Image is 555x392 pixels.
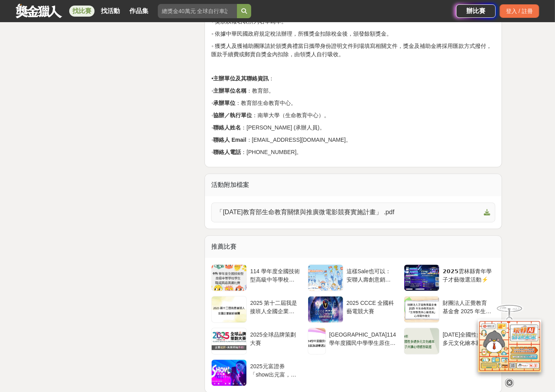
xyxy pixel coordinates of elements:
div: [DATE]全國性多語多元文化繪本親子共讀心得感想甄選 [443,331,492,346]
img: d2146d9a-e6f6-4337-9592-8cefde37ba6b.png [478,319,541,371]
p: ◦ ：教育部生命教育中心。 [211,99,495,108]
p: ◦ ：教育部。 [211,87,495,95]
a: 𝟮𝟬𝟮𝟱雲林縣青年學子才藝徵選活動⚡ [404,265,495,291]
a: 「[DATE]教育部生命教育關懷與推廣微電影競賽實施計畫」 .pdf [211,203,495,223]
div: 活動附加檔案 [205,174,502,196]
div: 推薦比賽 [205,236,502,258]
div: 114 學年度全國技術型高級中等學校學生職場英語演講比賽 [250,268,299,283]
a: 2025元富證券「show出元富，理財更有Fu！」影音競賽活動 [211,360,303,386]
span: 「[DATE]教育部生命教育關懷與推廣微電影競賽實施計畫」 .pdf [216,208,481,217]
a: 114 學年度全國技術型高級中等學校學生職場英語演講比賽 [211,265,303,291]
div: 2025元富證券「show出元富，理財更有Fu！」影音競賽活動 [250,363,299,378]
strong: 聯絡人姓名 [213,125,241,131]
a: [GEOGRAPHIC_DATA]114學年度國民中學學生原住民族語歌謠比賽 [308,328,399,355]
div: 財團法人正覺教育基金會 2025 年生命教育系列-「生命教育與心靈成長」心得寫作徵文 [443,299,492,314]
p: ◦ 獲獎人及獲補助團隊請於頒獎典禮當日攜帶身份證明文件到場填寫相關文件，獎金及補助金將採用匯款方式撥付，匯款手續費或郵賣自獎金內扣除，由領獎人自行吸收。 [211,42,495,59]
a: 2025 CCCE 全國科藝電競大賽 [308,296,399,323]
strong: 主辦單位名稱 [213,88,246,94]
a: 這樣Sale也可以： 安聯人壽創意銷售法募集 [308,265,399,291]
div: 2025 第十二屆我是接班人全國企業創新競賽 [250,299,299,314]
a: [DATE]全國性多語多元文化繪本親子共讀心得感想甄選 [404,328,495,355]
div: 2025 CCCE 全國科藝電競大賽 [347,299,396,314]
div: 這樣Sale也可以： 安聯人壽創意銷售法募集 [347,268,396,283]
p: ◦ ：[PHONE_NUMBER]。 [211,148,495,157]
a: 財團法人正覺教育基金會 2025 年生命教育系列-「生命教育與心靈成長」心得寫作徵文 [404,296,495,323]
p: ◦ ：南華大學（生命教育中心）。 [211,112,495,120]
p: ◦ ：[PERSON_NAME] (承辦人員)。 [211,124,495,132]
strong: 聯絡人 Email [213,137,246,143]
a: 2025全球品牌策劃大賽 [211,328,303,355]
a: 辦比賽 [456,4,496,18]
a: 2025 第十二屆我是接班人全國企業創新競賽 [211,296,303,323]
div: [GEOGRAPHIC_DATA]114學年度國民中學學生原住民族語歌謠比賽 [329,331,396,346]
div: 𝟮𝟬𝟮𝟱雲林縣青年學子才藝徵選活動⚡ [443,268,492,283]
a: 找活動 [98,6,123,17]
strong: 承辦單位 [213,100,235,107]
input: 總獎金40萬元 全球自行車設計比賽 [158,4,237,18]
strong: 聯絡人電話 [213,149,241,156]
a: 作品集 [126,6,152,17]
p: ◦ ：[EMAIL_ADDRESS][DOMAIN_NAME]。 [211,136,495,145]
p: ◦ 依據中華民國政府規定稅法辦理，所獲獎金扣除稅金後，頒發餘額獎金。 [211,30,495,38]
strong: 協辦／執行單位 [213,112,252,119]
a: 找比賽 [69,6,95,17]
strong: 主辦單位及其聯絡資訊 [213,76,269,82]
div: 登入 / 註冊 [500,4,539,18]
p: • ： [211,75,495,83]
div: 2025全球品牌策劃大賽 [250,331,299,346]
